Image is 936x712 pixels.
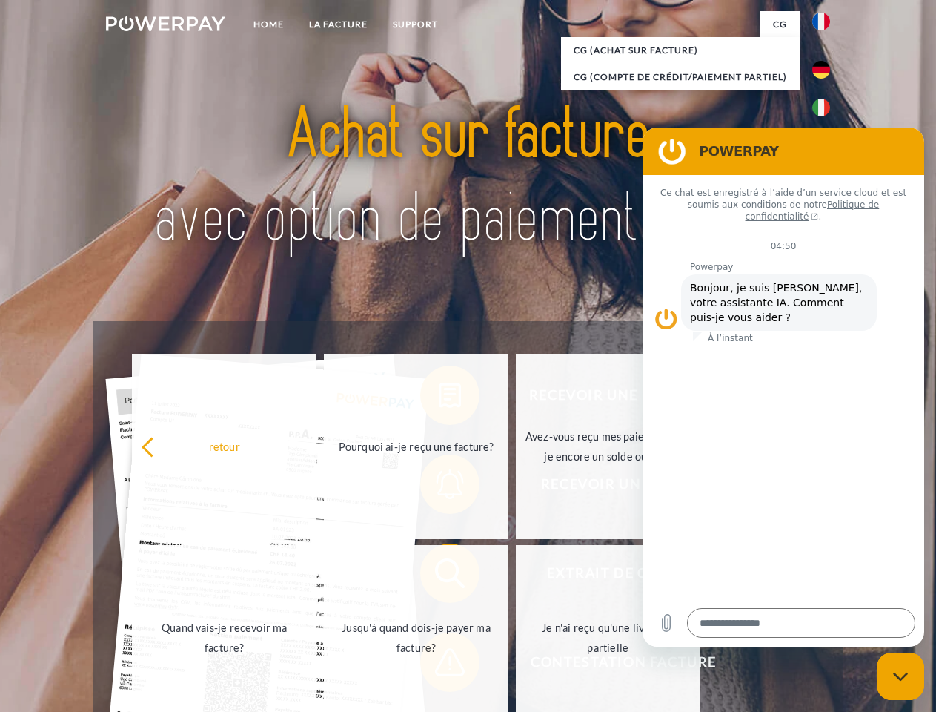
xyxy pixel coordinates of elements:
img: it [812,99,830,116]
a: Avez-vous reçu mes paiements, ai-je encore un solde ouvert? [516,354,700,539]
div: Jusqu'à quand dois-je payer ma facture? [333,618,499,658]
a: LA FACTURE [296,11,380,38]
img: fr [812,13,830,30]
iframe: Fenêtre de messagerie [643,128,924,647]
img: de [812,61,830,79]
div: Pourquoi ai-je reçu une facture? [333,436,499,456]
a: CG (achat sur facture) [561,37,800,64]
a: CG [760,11,800,38]
div: retour [141,436,308,456]
img: logo-powerpay-white.svg [106,16,225,31]
img: title-powerpay_fr.svg [142,71,794,284]
iframe: Bouton de lancement de la fenêtre de messagerie, conversation en cours [877,653,924,700]
a: CG (Compte de crédit/paiement partiel) [561,64,800,90]
div: Quand vais-je recevoir ma facture? [141,618,308,658]
div: Je n'ai reçu qu'une livraison partielle [525,618,691,658]
div: Avez-vous reçu mes paiements, ai-je encore un solde ouvert? [525,426,691,467]
a: Support [380,11,451,38]
a: Home [241,11,296,38]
